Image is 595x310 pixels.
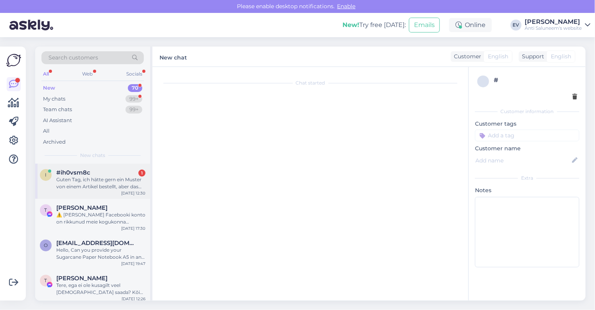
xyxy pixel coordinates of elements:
div: All [43,127,50,135]
input: Add a tag [475,130,579,141]
p: Notes [475,186,579,195]
span: English [551,52,571,61]
span: i [45,172,47,178]
span: English [488,52,508,61]
div: EV [511,20,522,31]
button: Emails [409,18,440,32]
div: All [41,69,50,79]
div: [DATE] 12:26 [122,296,145,302]
a: [PERSON_NAME]Anti Saluneem's website [525,19,590,31]
div: Guten Tag, ich hätte gern ein Muster von einem Artikel bestellt, aber das funktioniert leider nicht [56,176,145,190]
div: Socials [125,69,144,79]
span: Enable [335,3,358,10]
div: Chat started [160,79,461,87]
div: New [43,84,55,92]
p: Customer tags [475,120,579,128]
span: Triin Mägi [56,275,108,282]
div: 99+ [125,95,142,103]
div: Team chats [43,106,72,114]
div: 99+ [125,106,142,114]
div: AI Assistant [43,117,72,124]
div: # [494,76,577,85]
p: Customer name [475,144,579,153]
div: [DATE] 12:30 [121,190,145,196]
div: 1 [138,169,145,177]
div: Tere, ega ei ole kusagilt veel [DEMOGRAPHIC_DATA] saada? Kõik läksid välja [56,282,145,296]
div: Customer [451,52,481,61]
div: Extra [475,175,579,182]
span: #ih0vsm8c [56,169,90,176]
div: ⚠️ [PERSON_NAME] Facebooki konto on rikkunud meie kogukonna standardeid. Meie süsteem on saanud p... [56,211,145,225]
div: Try free [DATE]: [342,20,406,30]
span: Search customers [48,54,98,62]
div: Anti Saluneem's website [525,25,582,31]
div: Archived [43,138,66,146]
div: Web [81,69,95,79]
span: T [45,207,47,213]
div: 70 [128,84,142,92]
span: o [44,242,48,248]
span: otopix@gmail.com [56,240,138,247]
div: [DATE] 17:30 [121,225,145,231]
span: New chats [80,152,105,159]
span: Tom Haja [56,204,108,211]
div: Customer information [475,108,579,115]
img: Askly Logo [6,53,21,68]
label: New chat [160,51,187,62]
div: Hello, Can you provide your Sugarcane Paper Notebook A5 in an unlined (blank) version? The produc... [56,247,145,261]
input: Add name [475,156,570,165]
span: T [45,278,47,283]
div: Online [449,18,492,32]
div: [DATE] 19:47 [121,261,145,267]
div: Support [519,52,544,61]
b: New! [342,21,359,29]
div: [PERSON_NAME] [525,19,582,25]
div: My chats [43,95,65,103]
